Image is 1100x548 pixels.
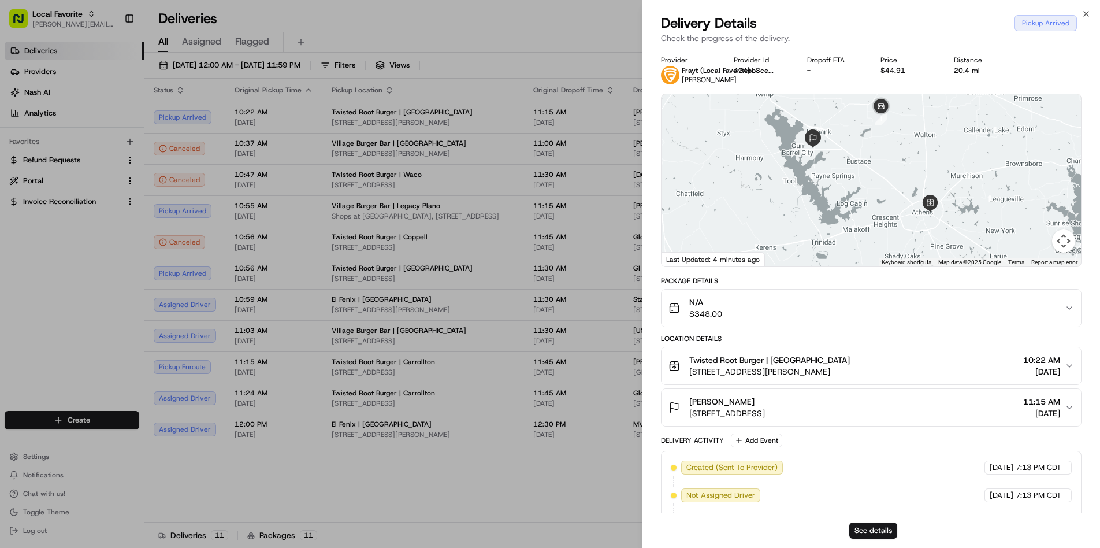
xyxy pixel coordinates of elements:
div: Location Details [661,334,1082,343]
span: Twisted Root Burger | [GEOGRAPHIC_DATA] [689,354,850,366]
div: Provider Id [734,55,789,65]
a: Powered byPylon [81,286,140,295]
img: 1736555255976-a54dd68f-1ca7-489b-9aae-adbdc363a1c4 [23,180,32,189]
span: Wisdom [PERSON_NAME] [36,179,123,188]
span: [DATE] [1023,366,1060,377]
img: Wisdom Oko [12,168,30,191]
img: Google [664,251,703,266]
div: We're available if you need us! [52,122,159,131]
span: [PERSON_NAME] [36,210,94,220]
span: Knowledge Base [23,258,88,270]
span: [PERSON_NAME] [682,75,737,84]
span: Map data ©2025 Google [938,259,1001,265]
img: 8571987876998_91fb9ceb93ad5c398215_72.jpg [24,110,45,131]
div: Provider [661,55,716,65]
div: - [807,66,862,75]
p: Check the progress of the delivery. [661,32,1082,44]
span: 10:22 AM [1023,354,1060,366]
div: Start new chat [52,110,189,122]
a: 📗Knowledge Base [7,254,93,275]
div: 1 [875,112,887,125]
button: [PERSON_NAME][STREET_ADDRESS]11:15 AM[DATE] [662,389,1081,426]
div: 📗 [12,260,21,269]
div: Past conversations [12,150,77,160]
a: Open this area in Google Maps (opens a new window) [664,251,703,266]
button: Twisted Root Burger | [GEOGRAPHIC_DATA][STREET_ADDRESS][PERSON_NAME]10:22 AM[DATE] [662,347,1081,384]
img: frayt-logo.jpeg [661,66,679,84]
p: Welcome 👋 [12,46,210,65]
button: Keyboard shortcuts [882,258,931,266]
span: [STREET_ADDRESS][PERSON_NAME] [689,366,850,377]
div: Delivery Activity [661,436,724,445]
button: 424bb8ce... [734,66,774,75]
span: [STREET_ADDRESS] [689,408,765,419]
button: N/A$348.00 [662,290,1081,327]
span: • [125,179,129,188]
a: 💻API Documentation [93,254,190,275]
div: $44.91 [880,66,935,75]
div: Price [880,55,935,65]
span: [DATE] [132,179,155,188]
span: $348.00 [689,308,722,320]
input: Clear [30,75,191,87]
img: 1736555255976-a54dd68f-1ca7-489b-9aae-adbdc363a1c4 [12,110,32,131]
span: [DATE] [1023,408,1060,419]
button: Add Event [731,434,782,447]
div: 20.4 mi [954,66,1009,75]
button: See details [849,523,897,539]
span: Pylon [115,287,140,295]
span: N/A [689,297,722,308]
img: 1736555255976-a54dd68f-1ca7-489b-9aae-adbdc363a1c4 [23,211,32,220]
span: [DATE] [990,462,1013,473]
span: Delivery Details [661,14,757,32]
button: See all [179,148,210,162]
span: Not Assigned Driver [686,490,755,501]
div: 💻 [98,260,107,269]
img: Nash [12,12,35,35]
div: Dropoff ETA [807,55,862,65]
div: Package Details [661,276,1082,286]
img: Angelique Valdez [12,199,30,218]
span: 11:15 AM [1023,396,1060,408]
span: • [96,210,100,220]
div: Distance [954,55,1009,65]
span: Created (Sent To Provider) [686,462,778,473]
button: Map camera controls [1052,229,1075,253]
span: 7:13 PM CDT [1016,462,1061,473]
button: Start new chat [196,114,210,128]
div: Last Updated: 4 minutes ago [662,252,765,266]
span: Frayt (Local Favorite) [682,66,750,75]
span: API Documentation [109,258,185,270]
a: Report a map error [1031,259,1077,265]
span: [DATE] [990,490,1013,501]
span: [DATE] [102,210,126,220]
span: [PERSON_NAME] [689,396,755,408]
a: Terms (opens in new tab) [1008,259,1024,265]
span: 7:13 PM CDT [1016,490,1061,501]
